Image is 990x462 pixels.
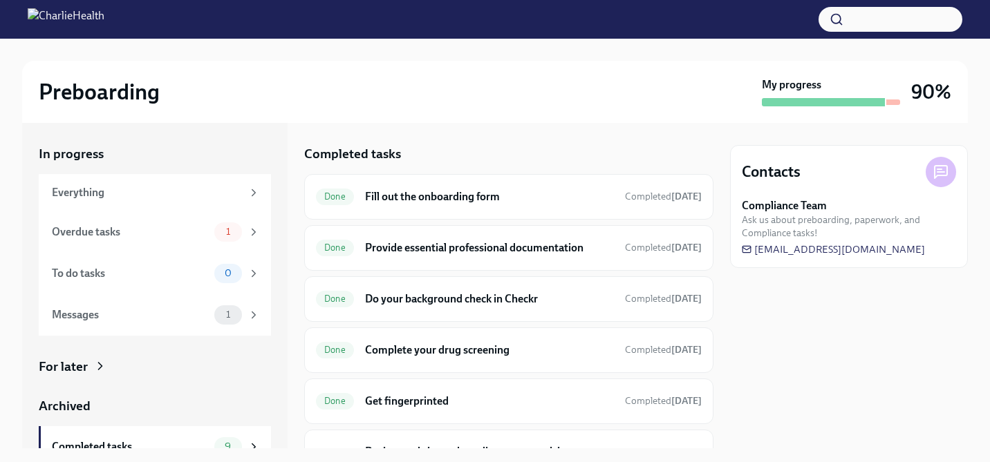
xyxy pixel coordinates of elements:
span: Done [316,293,354,304]
h4: Contacts [742,162,801,182]
a: Archived [39,397,271,415]
a: For later [39,358,271,376]
h6: Complete your drug screening [365,343,614,358]
strong: [DATE] [671,242,702,253]
h5: Completed tasks [304,145,401,163]
a: DoneDo your background check in CheckrCompleted[DATE] [316,288,702,310]
div: Everything [52,185,242,200]
h6: Fill out the onboarding form [365,189,614,204]
span: Done [316,242,354,253]
span: September 16th, 2025 22:08 [625,394,702,407]
span: September 15th, 2025 17:05 [625,292,702,305]
span: 9 [216,441,239,452]
h2: Preboarding [39,78,160,106]
a: [EMAIL_ADDRESS][DOMAIN_NAME] [742,242,925,256]
span: Done [316,345,354,355]
span: Done [316,191,354,202]
span: September 12th, 2025 20:32 [625,190,702,203]
div: To do tasks [52,266,209,281]
a: To do tasks0 [39,253,271,294]
span: Completed [625,344,702,356]
strong: [DATE] [671,395,702,407]
span: 0 [216,268,240,278]
h6: Get fingerprinted [365,394,614,409]
span: 1 [218,309,239,320]
div: Overdue tasks [52,224,209,240]
h3: 90% [911,79,951,104]
a: DoneFill out the onboarding formCompleted[DATE] [316,186,702,208]
strong: [DATE] [671,293,702,305]
strong: [DATE] [671,191,702,202]
a: Everything [39,174,271,211]
span: Completed [625,242,702,253]
span: Done [316,396,354,406]
div: Messages [52,307,209,323]
img: CharlieHealth [28,8,104,30]
span: 1 [218,227,239,237]
strong: Compliance Team [742,198,827,213]
span: October 14th, 2025 16:55 [625,241,702,254]
span: Ask us about preboarding, paperwork, and Compliance tasks! [742,213,956,240]
a: DoneComplete your drug screeningCompleted[DATE] [316,339,702,361]
a: In progress [39,145,271,163]
div: For later [39,358,88,376]
strong: My progress [762,77,821,93]
a: Messages1 [39,294,271,336]
span: Completed [625,395,702,407]
div: Completed tasks [52,439,209,454]
strong: [DATE] [671,344,702,356]
h6: Provide essential professional documentation [365,240,614,256]
span: Completed [625,191,702,202]
a: DoneGet fingerprintedCompleted[DATE] [316,390,702,412]
span: September 18th, 2025 14:32 [625,343,702,356]
a: DoneProvide essential professional documentationCompleted[DATE] [316,237,702,259]
h6: Do your background check in Checkr [365,291,614,307]
span: Completed [625,293,702,305]
a: Overdue tasks1 [39,211,271,253]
